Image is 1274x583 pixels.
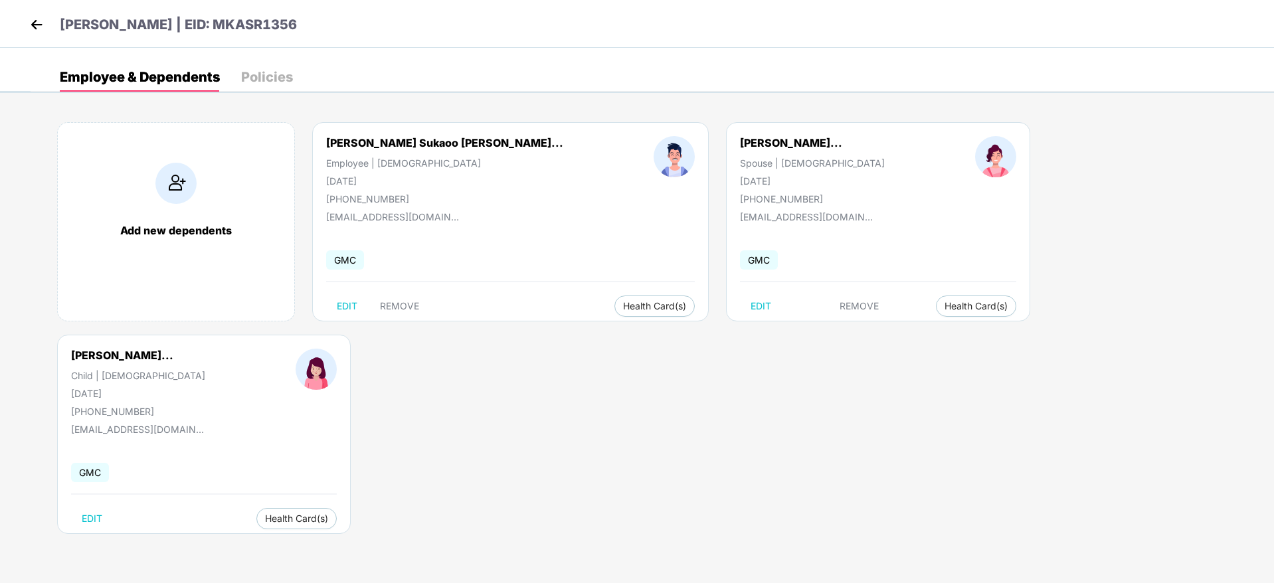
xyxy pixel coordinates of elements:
[614,295,695,317] button: Health Card(s)
[71,424,204,435] div: [EMAIL_ADDRESS][DOMAIN_NAME]
[155,163,197,204] img: addIcon
[256,508,337,529] button: Health Card(s)
[740,157,885,169] div: Spouse | [DEMOGRAPHIC_DATA]
[326,157,563,169] div: Employee | [DEMOGRAPHIC_DATA]
[241,70,293,84] div: Policies
[326,175,563,187] div: [DATE]
[27,15,46,35] img: back
[326,250,364,270] span: GMC
[60,15,297,35] p: [PERSON_NAME] | EID: MKASR1356
[740,193,885,205] div: [PHONE_NUMBER]
[945,303,1008,309] span: Health Card(s)
[71,370,205,381] div: Child | [DEMOGRAPHIC_DATA]
[71,508,113,529] button: EDIT
[71,463,109,482] span: GMC
[326,211,459,222] div: [EMAIL_ADDRESS][DOMAIN_NAME]
[740,295,782,317] button: EDIT
[654,136,695,177] img: profileImage
[975,136,1016,177] img: profileImage
[326,295,368,317] button: EDIT
[296,349,337,390] img: profileImage
[60,70,220,84] div: Employee & Dependents
[840,301,879,311] span: REMOVE
[740,250,778,270] span: GMC
[740,211,873,222] div: [EMAIL_ADDRESS][DOMAIN_NAME]
[740,136,842,149] div: [PERSON_NAME]...
[751,301,771,311] span: EDIT
[265,515,328,522] span: Health Card(s)
[71,349,173,362] div: [PERSON_NAME]...
[71,224,281,237] div: Add new dependents
[71,388,205,399] div: [DATE]
[82,513,102,524] span: EDIT
[936,295,1016,317] button: Health Card(s)
[337,301,357,311] span: EDIT
[380,301,419,311] span: REMOVE
[369,295,430,317] button: REMOVE
[326,136,563,149] div: [PERSON_NAME] Sukaoo [PERSON_NAME]...
[623,303,686,309] span: Health Card(s)
[829,295,889,317] button: REMOVE
[740,175,885,187] div: [DATE]
[71,406,205,417] div: [PHONE_NUMBER]
[326,193,563,205] div: [PHONE_NUMBER]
